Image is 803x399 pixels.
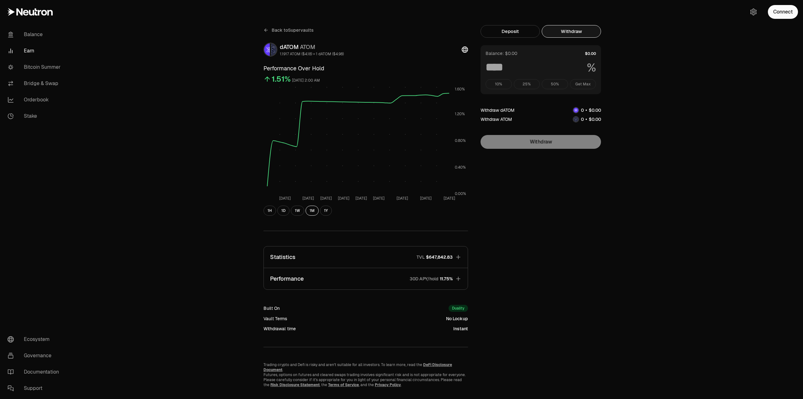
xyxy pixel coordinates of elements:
tspan: [DATE] [320,196,332,201]
h3: Performance Over Hold [263,64,468,73]
div: Withdraw dATOM [481,107,514,113]
tspan: [DATE] [420,196,432,201]
p: 30D APY/hold [410,276,439,282]
div: Withdrawal time [263,326,296,332]
button: Deposit [481,25,540,38]
tspan: [DATE] [373,196,385,201]
div: Duality [449,305,468,312]
tspan: [DATE] [396,196,408,201]
a: Earn [3,43,68,59]
a: Balance [3,26,68,43]
a: Stake [3,108,68,124]
tspan: 0.00% [455,191,466,196]
div: No Lockup [446,315,468,322]
img: dATOM Logo [573,108,578,113]
span: $647,842.83 [426,254,453,260]
div: dATOM [280,43,344,51]
span: ATOM [300,43,315,51]
div: Instant [453,326,468,332]
button: 1D [277,206,290,216]
a: Back toSupervaults [263,25,314,35]
p: Statistics [270,253,295,262]
p: Futures, options on futures and cleared swaps trading involves significant risk and is not approp... [263,372,468,387]
tspan: 1.60% [455,87,465,92]
span: Back to Supervaults [272,27,314,33]
div: 1.51% [272,74,291,84]
a: Governance [3,348,68,364]
a: Risk Disclosure Statement [270,382,320,387]
p: Trading crypto and Defi is risky and aren't suitable for all investors. To learn more, read the . [263,362,468,372]
button: 1Y [320,206,332,216]
div: 1.1917 ATOM ($4.18) = 1 dATOM ($4.98) [280,51,344,57]
tspan: [DATE] [338,196,349,201]
button: 1H [263,206,276,216]
tspan: [DATE] [444,196,455,201]
a: Bitcoin Summer [3,59,68,75]
button: 1W [291,206,304,216]
button: Withdraw [542,25,601,38]
div: Withdraw ATOM [481,116,512,122]
button: Performance30D APY/hold11.75% [264,268,468,289]
div: [DATE] 2:00 AM [292,77,320,84]
tspan: 0.40% [455,165,466,170]
button: 1M [306,206,319,216]
a: Terms of Service [328,382,359,387]
a: Orderbook [3,92,68,108]
tspan: [DATE] [302,196,314,201]
tspan: 0.80% [455,138,466,143]
tspan: [DATE] [355,196,367,201]
div: Built On [263,305,280,311]
span: % [587,62,596,74]
a: Ecosystem [3,331,68,348]
button: StatisticsTVL$647,842.83 [264,246,468,268]
a: DeFi Disclosure Document [263,362,452,372]
div: Balance: $0.00 [486,50,517,57]
a: Documentation [3,364,68,380]
tspan: [DATE] [279,196,291,201]
img: dATOM Logo [264,43,270,56]
p: Performance [270,274,304,283]
tspan: 1.20% [455,111,465,116]
p: TVL [417,254,425,260]
div: Vault Terms [263,315,287,322]
span: 11.75% [440,276,453,282]
img: ATOM Logo [271,43,277,56]
a: Support [3,380,68,396]
a: Privacy Policy [375,382,401,387]
a: Bridge & Swap [3,75,68,92]
img: ATOM Logo [573,117,578,122]
button: Connect [768,5,798,19]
